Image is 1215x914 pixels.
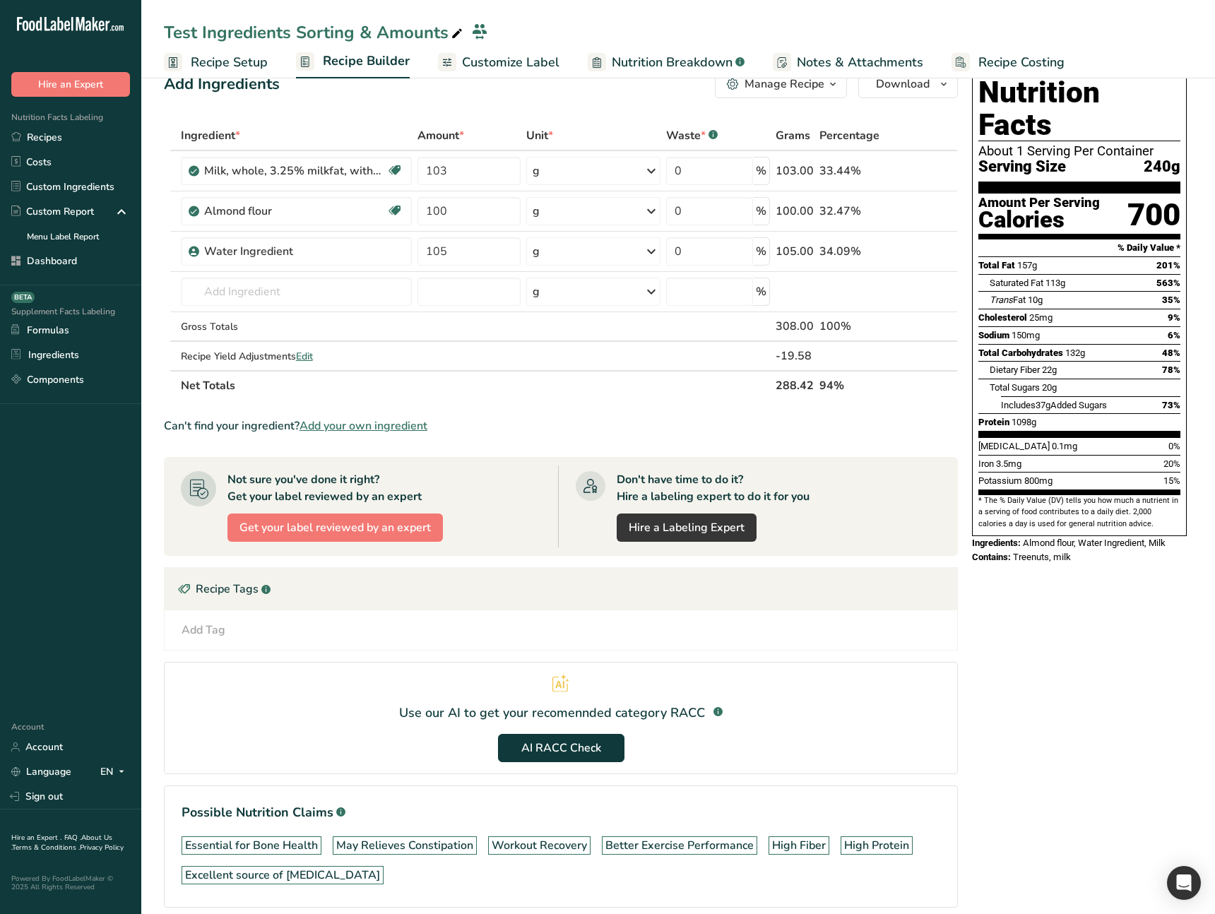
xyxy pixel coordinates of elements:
span: Get your label reviewed by an expert [239,519,431,536]
a: FAQ . [64,833,81,843]
a: Recipe Costing [952,47,1065,78]
span: Download [876,76,930,93]
span: [MEDICAL_DATA] [978,441,1050,451]
span: Total Sugars [990,382,1040,393]
section: % Daily Value * [978,239,1180,256]
span: 0.1mg [1052,441,1077,451]
span: Ingredients: [972,538,1021,548]
div: 105.00 [776,243,814,260]
div: Recipe Tags [165,568,957,610]
button: Download [858,70,958,98]
span: Potassium [978,475,1022,486]
div: Add Ingredients [164,73,280,96]
div: Excellent source of [MEDICAL_DATA] [185,867,380,884]
span: Iron [978,458,994,469]
div: High Protein [844,837,909,854]
div: About 1 Serving Per Container [978,144,1180,158]
div: 103.00 [776,162,814,179]
span: Recipe Setup [191,53,268,72]
span: 240g [1144,158,1180,176]
a: Privacy Policy [80,843,124,853]
div: Water Ingredient [204,243,381,260]
span: Cholesterol [978,312,1027,323]
div: Custom Report [11,204,94,219]
i: Trans [990,295,1013,305]
span: Protein [978,417,1009,427]
span: Recipe Costing [978,53,1065,72]
span: 3.5mg [996,458,1021,469]
div: g [533,203,540,220]
span: 48% [1162,348,1180,358]
div: Gross Totals [181,319,412,334]
span: Saturated Fat [990,278,1043,288]
div: High Fiber [772,837,826,854]
div: g [533,283,540,300]
div: 34.09% [819,243,891,260]
th: 94% [817,370,894,400]
a: Recipe Setup [164,47,268,78]
a: Hire an Expert . [11,833,61,843]
div: Almond flour [204,203,381,220]
button: Manage Recipe [715,70,847,98]
div: 308.00 [776,318,814,335]
div: Test Ingredients Sorting & Amounts [164,20,466,45]
span: 113g [1045,278,1065,288]
div: BETA [11,292,35,303]
span: 132g [1065,348,1085,358]
h1: Nutrition Facts [978,76,1180,141]
a: Terms & Conditions . [12,843,80,853]
p: Use our AI to get your recomennded category RACC [399,704,705,723]
div: 33.44% [819,162,891,179]
span: 0% [1168,441,1180,451]
button: AI RACC Check [498,734,624,762]
span: Ingredient [181,127,240,144]
span: 10g [1028,295,1043,305]
span: 78% [1162,364,1180,375]
a: About Us . [11,833,112,853]
span: Grams [776,127,810,144]
h1: Possible Nutrition Claims [182,803,940,822]
span: 35% [1162,295,1180,305]
div: 100% [819,318,891,335]
span: Sodium [978,330,1009,340]
span: 563% [1156,278,1180,288]
span: 37g [1036,400,1050,410]
div: Add Tag [182,622,225,639]
span: Dietary Fiber [990,364,1040,375]
span: Serving Size [978,158,1066,176]
div: Manage Recipe [745,76,824,93]
span: Nutrition Breakdown [612,53,733,72]
span: 25mg [1029,312,1053,323]
a: Nutrition Breakdown [588,47,745,78]
span: 73% [1162,400,1180,410]
span: Recipe Builder [323,52,410,71]
span: Customize Label [462,53,559,72]
a: Hire a Labeling Expert [617,514,757,542]
div: EN [100,764,130,781]
span: 800mg [1024,475,1053,486]
div: Recipe Yield Adjustments [181,349,412,364]
span: 20% [1163,458,1180,469]
div: 100.00 [776,203,814,220]
div: Powered By FoodLabelMaker © 2025 All Rights Reserved [11,874,130,891]
span: Total Fat [978,260,1015,271]
button: Hire an Expert [11,72,130,97]
span: Notes & Attachments [797,53,923,72]
span: 157g [1017,260,1037,271]
div: Milk, whole, 3.25% milkfat, without added vitamin A and [MEDICAL_DATA] [204,162,381,179]
span: Total Carbohydrates [978,348,1063,358]
span: Fat [990,295,1026,305]
span: Includes Added Sugars [1001,400,1107,410]
section: * The % Daily Value (DV) tells you how much a nutrient in a serving of food contributes to a dail... [978,495,1180,530]
div: g [533,162,540,179]
span: AI RACC Check [521,740,601,756]
a: Customize Label [438,47,559,78]
div: Better Exercise Performance [605,837,754,854]
div: Amount Per Serving [978,196,1100,210]
span: 201% [1156,260,1180,271]
span: Contains: [972,552,1011,562]
div: Calories [978,210,1100,230]
span: Almond flour, Water Ingredient, Milk [1023,538,1166,548]
span: 6% [1168,330,1180,340]
a: Recipe Builder [296,45,410,79]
